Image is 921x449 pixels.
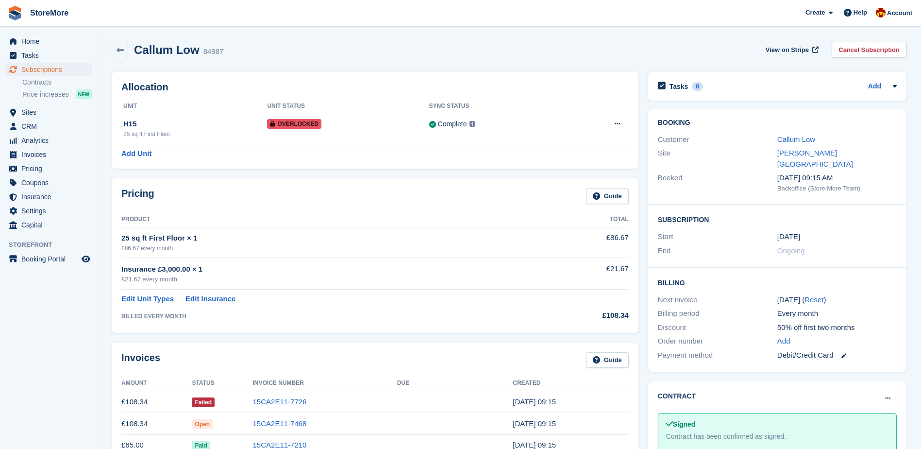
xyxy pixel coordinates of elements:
[121,212,534,227] th: Product
[21,218,80,232] span: Capital
[777,184,897,193] div: Backoffice (Store More Team)
[21,190,80,204] span: Insurance
[121,148,151,159] a: Add Unit
[777,231,800,242] time: 2025-05-08 00:00:00 UTC
[21,35,80,48] span: Home
[658,350,777,361] div: Payment method
[586,352,629,368] a: Guide
[21,252,80,266] span: Booking Portal
[192,376,252,391] th: Status
[469,121,475,127] img: icon-info-grey-7440780725fd019a000dd9b08b2336e03edf1995a4989e88bcd33f0948082b44.svg
[121,413,192,435] td: £108.34
[658,391,696,401] h2: Contract
[121,275,534,284] div: £21.67 every month
[513,376,628,391] th: Created
[513,441,556,449] time: 2025-06-08 08:15:23 UTC
[8,6,22,20] img: stora-icon-8386f47178a22dfd0bd8f6a31ec36ba5ce8667c1dd55bd0f319d3a0aa187defe.svg
[868,81,881,92] a: Add
[658,322,777,333] div: Discount
[121,391,192,413] td: £108.34
[121,188,154,204] h2: Pricing
[5,218,92,232] a: menu
[134,43,200,56] h2: Callum Low
[121,264,534,275] div: Insurance £3,000.00 × 1
[5,35,92,48] a: menu
[76,89,92,99] div: NEW
[832,42,906,58] a: Cancel Subscription
[121,82,629,93] h2: Allocation
[5,63,92,76] a: menu
[80,253,92,265] a: Preview store
[5,190,92,204] a: menu
[777,336,790,347] a: Add
[777,149,853,168] a: [PERSON_NAME][GEOGRAPHIC_DATA]
[21,105,80,119] span: Sites
[22,90,69,99] span: Price increases
[5,134,92,147] a: menu
[586,188,629,204] a: Guide
[21,162,80,175] span: Pricing
[21,176,80,190] span: Coupons
[21,204,80,218] span: Settings
[192,397,215,407] span: Failed
[534,310,629,321] div: £108.34
[777,246,805,255] span: Ongoing
[21,134,80,147] span: Analytics
[854,8,867,17] span: Help
[21,148,80,161] span: Invoices
[123,119,267,130] div: H15
[185,294,235,305] a: Edit Insurance
[267,99,429,114] th: Unit Status
[513,419,556,428] time: 2025-07-08 08:15:21 UTC
[658,119,897,127] h2: Booking
[876,8,886,17] img: Store More Team
[253,376,397,391] th: Invoice Number
[658,173,777,193] div: Booked
[22,78,92,87] a: Contracts
[5,204,92,218] a: menu
[658,231,777,242] div: Start
[121,294,174,305] a: Edit Unit Types
[804,295,823,304] a: Reset
[777,350,897,361] div: Debit/Credit Card
[777,135,815,143] a: Callum Low
[21,120,80,133] span: CRM
[5,252,92,266] a: menu
[121,244,534,253] div: £86.67 every month
[21,49,80,62] span: Tasks
[5,162,92,175] a: menu
[121,312,534,321] div: BILLED EVERY MONTH
[121,99,267,114] th: Unit
[658,245,777,257] div: End
[534,212,629,227] th: Total
[438,119,467,129] div: Complete
[5,148,92,161] a: menu
[534,258,629,290] td: £21.67
[777,322,897,333] div: 50% off first two months
[203,46,224,57] div: 84987
[692,82,703,91] div: 0
[658,294,777,306] div: Next invoice
[5,176,92,190] a: menu
[658,308,777,319] div: Billing period
[253,397,307,406] a: 15CA2E11-7726
[121,233,534,244] div: 25 sq ft First Floor × 1
[121,352,160,368] h2: Invoices
[805,8,825,17] span: Create
[658,148,777,170] div: Site
[9,240,97,250] span: Storefront
[21,63,80,76] span: Subscriptions
[192,419,213,429] span: Open
[670,82,688,91] h2: Tasks
[121,376,192,391] th: Amount
[397,376,513,391] th: Due
[658,214,897,224] h2: Subscription
[5,105,92,119] a: menu
[513,397,556,406] time: 2025-08-08 08:15:15 UTC
[777,173,897,184] div: [DATE] 09:15 AM
[777,308,897,319] div: Every month
[666,432,888,442] div: Contract has been confirmed as signed.
[658,336,777,347] div: Order number
[123,130,267,138] div: 25 sq ft First Floor
[267,119,321,129] span: Overlocked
